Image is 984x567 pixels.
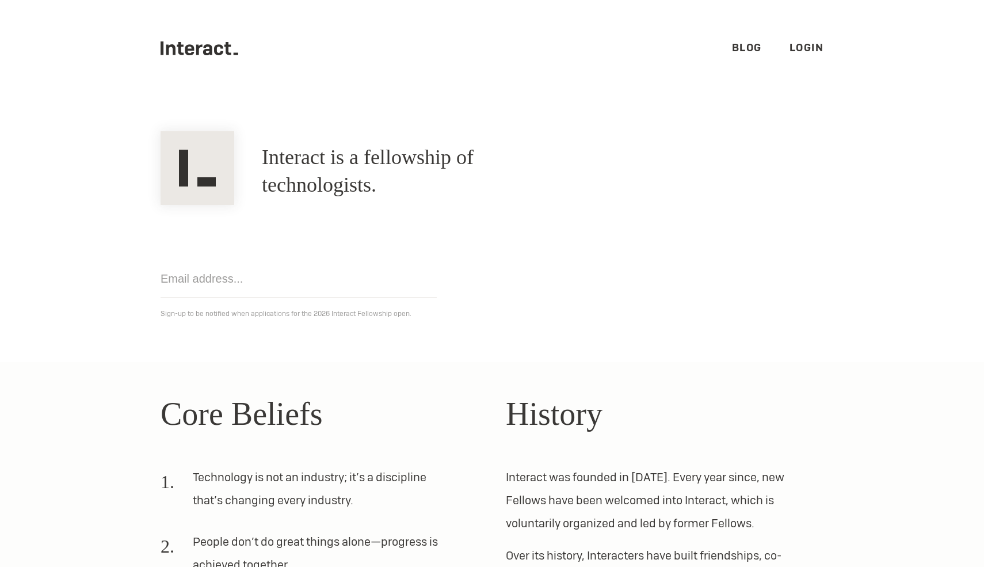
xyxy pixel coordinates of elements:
a: Login [790,41,824,54]
h2: History [506,390,823,438]
a: Blog [732,41,762,54]
p: Interact was founded in [DATE]. Every year since, new Fellows have been welcomed into Interact, w... [506,466,823,535]
h2: Core Beliefs [161,390,478,438]
h1: Interact is a fellowship of technologists. [262,144,573,199]
input: Email address... [161,260,437,298]
li: Technology is not an industry; it’s a discipline that’s changing every industry. [161,466,451,521]
img: Interact Logo [161,131,234,205]
p: Sign-up to be notified when applications for the 2026 Interact Fellowship open. [161,307,823,321]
